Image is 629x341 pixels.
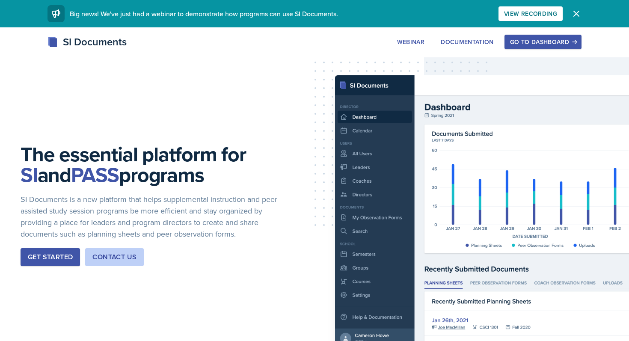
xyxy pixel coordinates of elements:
[392,35,430,49] button: Webinar
[510,39,576,45] div: Go to Dashboard
[504,35,582,49] button: Go to Dashboard
[397,39,424,45] div: Webinar
[92,252,136,262] div: Contact Us
[498,6,563,21] button: View Recording
[435,35,499,49] button: Documentation
[21,248,80,266] button: Get Started
[70,9,338,18] span: Big news! We've just had a webinar to demonstrate how programs can use SI Documents.
[47,34,127,50] div: SI Documents
[85,248,144,266] button: Contact Us
[28,252,73,262] div: Get Started
[441,39,494,45] div: Documentation
[504,10,557,17] div: View Recording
